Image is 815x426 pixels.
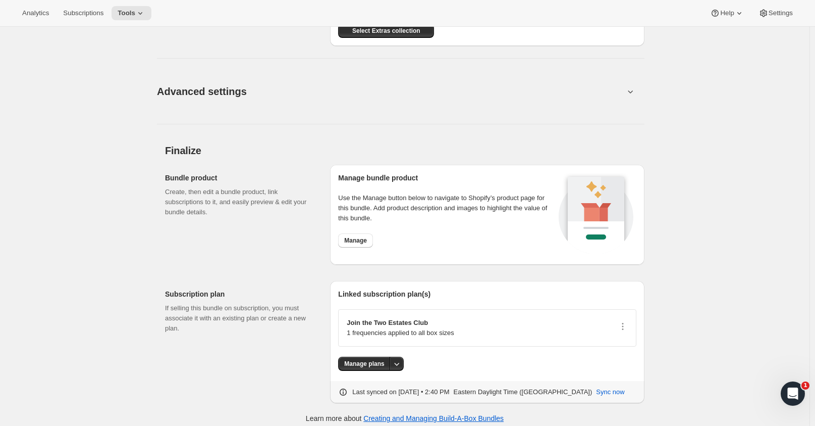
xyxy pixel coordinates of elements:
[165,289,314,299] h2: Subscription plan
[165,303,314,334] p: If selling this bundle on subscription, you must associate it with an existing plan or create a n...
[157,83,247,100] span: Advanced settings
[344,236,367,245] span: Manage
[704,6,750,20] button: Help
[769,9,793,17] span: Settings
[306,413,504,423] p: Learn more about
[338,233,373,248] button: Manage
[63,9,103,17] span: Subscriptions
[752,6,799,20] button: Settings
[390,357,404,371] button: More actions
[347,328,454,338] p: 1 frequencies applied to all box sizes
[801,382,809,390] span: 1
[344,360,384,368] span: Manage plans
[338,24,434,38] button: Select Extras collection
[165,145,644,157] h2: Finalize
[165,173,314,183] h2: Bundle product
[118,9,135,17] span: Tools
[347,318,454,328] p: Join the Two Estates Club
[22,9,49,17] span: Analytics
[151,72,630,111] button: Advanced settings
[363,414,504,422] a: Creating and Managing Build-A-Box Bundles
[596,387,624,397] span: Sync now
[720,9,734,17] span: Help
[338,357,390,371] button: Manage plans
[338,289,636,299] h2: Linked subscription plan(s)
[352,27,420,35] span: Select Extras collection
[16,6,55,20] button: Analytics
[338,173,556,183] h2: Manage bundle product
[454,387,592,397] p: Eastern Daylight Time ([GEOGRAPHIC_DATA])
[112,6,151,20] button: Tools
[57,6,110,20] button: Subscriptions
[352,387,449,397] p: Last synced on [DATE] • 2:40 PM
[590,384,630,400] button: Sync now
[165,187,314,217] p: Create, then edit a bundle product, link subscriptions to it, and easily preview & edit your bund...
[338,193,556,223] p: Use the Manage button below to navigate to Shopify’s product page for this bundle. Add product de...
[781,382,805,406] iframe: Intercom live chat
